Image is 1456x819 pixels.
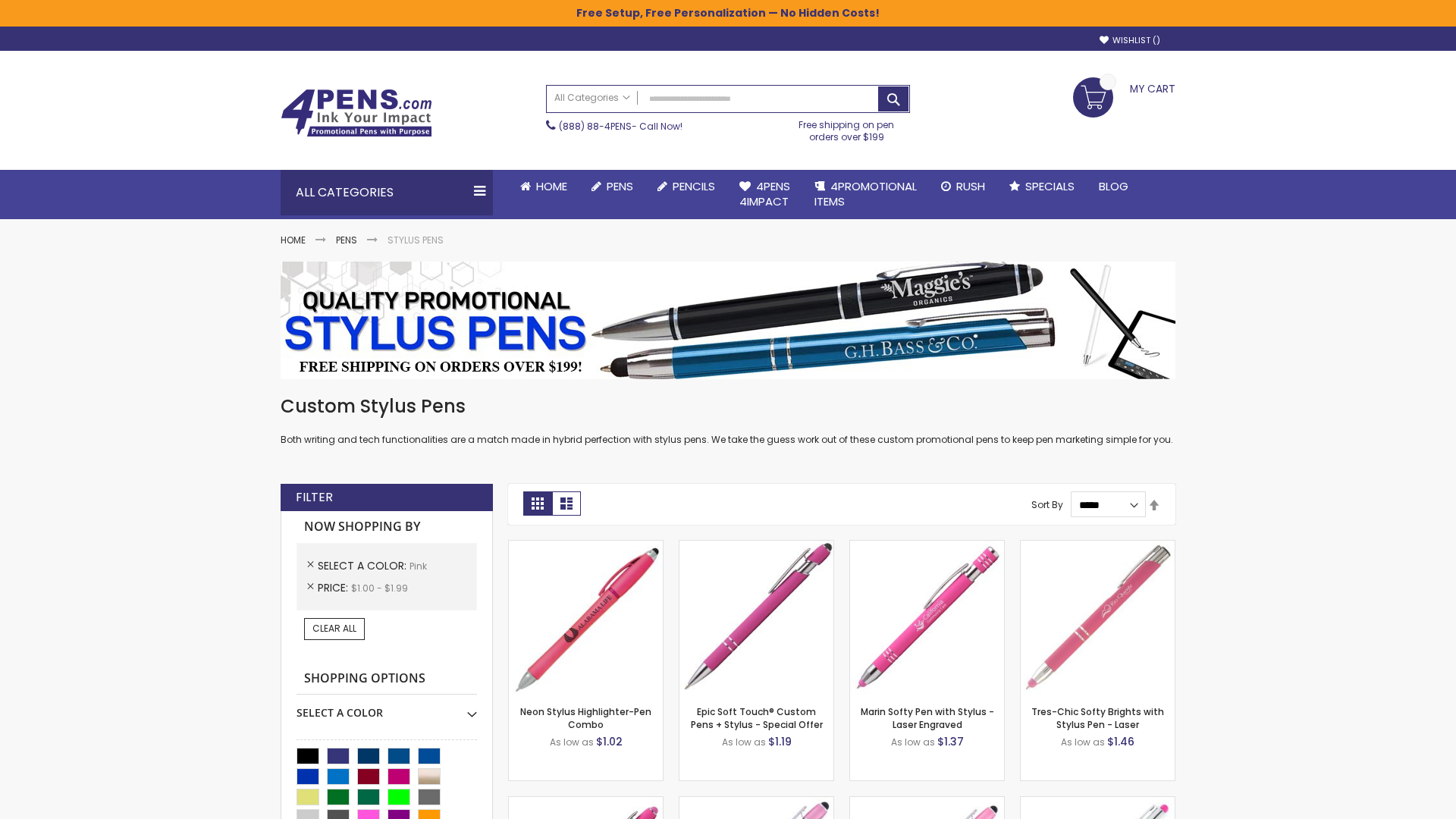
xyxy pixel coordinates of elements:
[318,558,409,573] span: Select A Color
[768,734,792,749] span: $1.19
[296,489,333,506] strong: Filter
[937,734,964,749] span: $1.37
[1107,734,1134,749] span: $1.46
[1031,705,1164,730] a: Tres-Chic Softy Brights with Stylus Pen - Laser
[850,541,1004,695] img: Marin Softy Pen with Stylus - Laser Engraved-Pink
[997,170,1087,203] a: Specials
[739,178,790,209] span: 4Pens 4impact
[281,394,1175,419] h1: Custom Stylus Pens
[297,695,477,720] div: Select A Color
[312,622,356,635] span: Clear All
[554,92,630,104] span: All Categories
[520,705,651,730] a: Neon Stylus Highlighter-Pen Combo
[783,113,911,143] div: Free shipping on pen orders over $199
[523,491,552,516] strong: Grid
[281,170,493,215] div: All Categories
[891,736,935,748] span: As low as
[679,796,833,809] a: Ellipse Stylus Pen - LaserMax-Pink
[318,580,351,595] span: Price
[536,178,567,194] span: Home
[281,89,432,137] img: 4Pens Custom Pens and Promotional Products
[281,262,1175,379] img: Stylus Pens
[1025,178,1075,194] span: Specials
[1100,35,1160,46] a: Wishlist
[304,618,365,639] a: Clear All
[722,736,766,748] span: As low as
[607,178,633,194] span: Pens
[691,705,823,730] a: Epic Soft Touch® Custom Pens + Stylus - Special Offer
[1021,796,1175,809] a: Tres-Chic Softy with Stylus Top Pen - ColorJet-Pink
[1021,540,1175,553] a: Tres-Chic Softy Brights with Stylus Pen - Laser-Pink
[956,178,985,194] span: Rush
[281,234,306,246] a: Home
[388,234,444,246] strong: Stylus Pens
[409,560,427,573] span: Pink
[351,582,408,595] span: $1.00 - $1.99
[336,234,357,246] a: Pens
[1061,736,1105,748] span: As low as
[850,796,1004,809] a: Ellipse Stylus Pen - ColorJet-Pink
[281,394,1175,447] div: Both writing and tech functionalities are a match made in hybrid perfection with stylus pens. We ...
[509,540,663,553] a: Neon Stylus Highlighter-Pen Combo-Pink
[1031,498,1063,511] label: Sort By
[509,541,663,695] img: Neon Stylus Highlighter-Pen Combo-Pink
[297,663,477,695] strong: Shopping Options
[559,120,682,133] span: - Call Now!
[861,705,994,730] a: Marin Softy Pen with Stylus - Laser Engraved
[814,178,917,209] span: 4PROMOTIONAL ITEMS
[596,734,623,749] span: $1.02
[579,170,645,203] a: Pens
[509,796,663,809] a: Ellipse Softy Brights with Stylus Pen - Laser-Pink
[559,120,632,133] a: (888) 88-4PENS
[1099,178,1128,194] span: Blog
[673,178,715,194] span: Pencils
[679,540,833,553] a: 4P-MS8B-Pink
[547,86,638,111] a: All Categories
[508,170,579,203] a: Home
[550,736,594,748] span: As low as
[802,170,929,219] a: 4PROMOTIONALITEMS
[645,170,727,203] a: Pencils
[929,170,997,203] a: Rush
[1021,541,1175,695] img: Tres-Chic Softy Brights with Stylus Pen - Laser-Pink
[727,170,802,219] a: 4Pens4impact
[850,540,1004,553] a: Marin Softy Pen with Stylus - Laser Engraved-Pink
[297,511,477,543] strong: Now Shopping by
[1087,170,1141,203] a: Blog
[679,541,833,695] img: 4P-MS8B-Pink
